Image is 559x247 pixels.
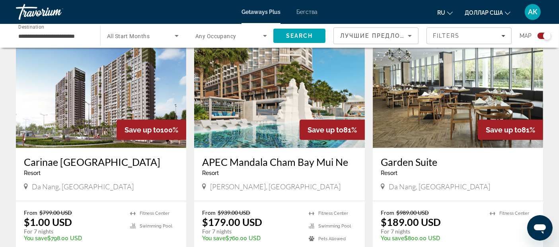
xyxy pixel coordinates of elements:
div: 100% [117,120,186,140]
p: $800.00 USD [381,235,482,241]
span: [PERSON_NAME], [GEOGRAPHIC_DATA] [210,182,341,191]
p: $760.00 USD [202,235,300,241]
p: $1.00 USD [24,216,72,228]
span: Fitness Center [499,211,529,216]
span: You save [381,235,404,241]
span: Fitness Center [318,211,348,216]
a: APEC Mandala Cham Bay Mui Ne [202,156,356,168]
a: Carinae [GEOGRAPHIC_DATA] [24,156,178,168]
span: Search [286,33,313,39]
span: $799.00 USD [39,209,72,216]
span: From [202,209,216,216]
span: Save up to [125,126,160,134]
p: $189.00 USD [381,216,441,228]
span: Da Nang, [GEOGRAPHIC_DATA] [389,182,491,191]
span: Filters [433,33,460,39]
span: You save [24,235,47,241]
iframe: Кнопка запуска окна обмена сообщениями [527,215,553,241]
img: Carinae Danang Hotel [16,21,186,148]
span: Da Nang, [GEOGRAPHIC_DATA] [32,182,134,191]
div: 81% [300,120,365,140]
button: Изменить валюту [465,7,510,18]
button: Search [273,29,325,43]
button: Filters [427,27,512,44]
p: For 7 nights [381,228,482,235]
span: Map [520,30,532,41]
font: АК [528,8,538,16]
a: Бегства [296,9,317,15]
img: APEC Mandala Cham Bay Mui Ne [194,21,364,148]
p: $179.00 USD [202,216,262,228]
mat-select: Sort by [340,31,412,41]
a: Getaways Plus [242,9,280,15]
button: Меню пользователя [522,4,543,20]
p: For 7 nights [202,228,300,235]
a: Травориум [16,2,95,22]
span: Destination [18,24,44,30]
span: From [24,209,37,216]
span: $939.00 USD [218,209,250,216]
input: Select destination [18,31,90,41]
span: Swimming Pool [318,224,351,229]
p: For 7 nights [24,228,122,235]
span: You save [202,235,226,241]
p: $798.00 USD [24,235,122,241]
a: Garden Suite [381,156,535,168]
span: All Start Months [107,33,150,39]
span: Fitness Center [140,211,169,216]
div: 81% [478,120,543,140]
img: Garden Suite [373,21,543,148]
font: доллар США [465,10,503,16]
span: Save up to [486,126,522,134]
span: Any Occupancy [195,33,236,39]
span: Лучшие предложения [340,33,425,39]
span: Save up to [308,126,343,134]
span: Resort [381,170,397,176]
span: $989.00 USD [396,209,429,216]
span: Pets Allowed [318,236,346,241]
span: Resort [202,170,219,176]
span: From [381,209,394,216]
span: Swimming Pool [140,224,172,229]
font: ru [437,10,445,16]
button: Изменить язык [437,7,453,18]
span: Resort [24,170,41,176]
